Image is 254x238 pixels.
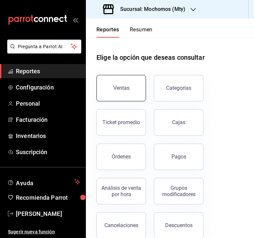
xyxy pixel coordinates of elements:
[16,209,80,218] span: [PERSON_NAME]
[16,178,72,186] span: Ayuda
[96,144,146,170] button: Órdenes
[154,75,203,101] button: Categorías
[16,131,80,140] span: Inventarios
[16,67,80,76] span: Reportes
[16,83,80,92] span: Configuración
[18,43,71,50] span: Pregunta a Parrot AI
[115,5,185,13] h3: Sucursal: Mochomos (Mty)
[102,119,140,125] div: Ticket promedio
[166,85,191,91] div: Categorías
[96,75,146,101] button: Ventas
[8,228,80,235] span: Sugerir nueva función
[113,85,129,91] div: Ventas
[112,153,131,160] div: Órdenes
[5,48,81,55] a: Pregunta a Parrot AI
[154,144,203,170] button: Pagos
[154,109,203,136] button: Cajas
[104,222,138,228] div: Cancelaciones
[130,26,153,38] button: Resumen
[16,99,80,108] span: Personal
[73,17,78,22] button: open_drawer_menu
[154,178,203,204] button: Grupos modificadores
[172,119,185,125] div: Cajas
[96,26,153,38] div: navigation tabs
[16,115,80,124] span: Facturación
[16,148,80,156] span: Suscripción
[158,185,199,197] div: Grupos modificadores
[96,109,146,136] button: Ticket promedio
[165,222,193,228] div: Descuentos
[7,40,81,53] button: Pregunta a Parrot AI
[96,26,119,38] button: Reportes
[101,185,142,197] div: Análisis de venta por hora
[16,193,80,202] span: Recomienda Parrot
[96,52,205,62] h1: Elige la opción que deseas consultar
[171,153,186,160] div: Pagos
[96,178,146,204] button: Análisis de venta por hora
